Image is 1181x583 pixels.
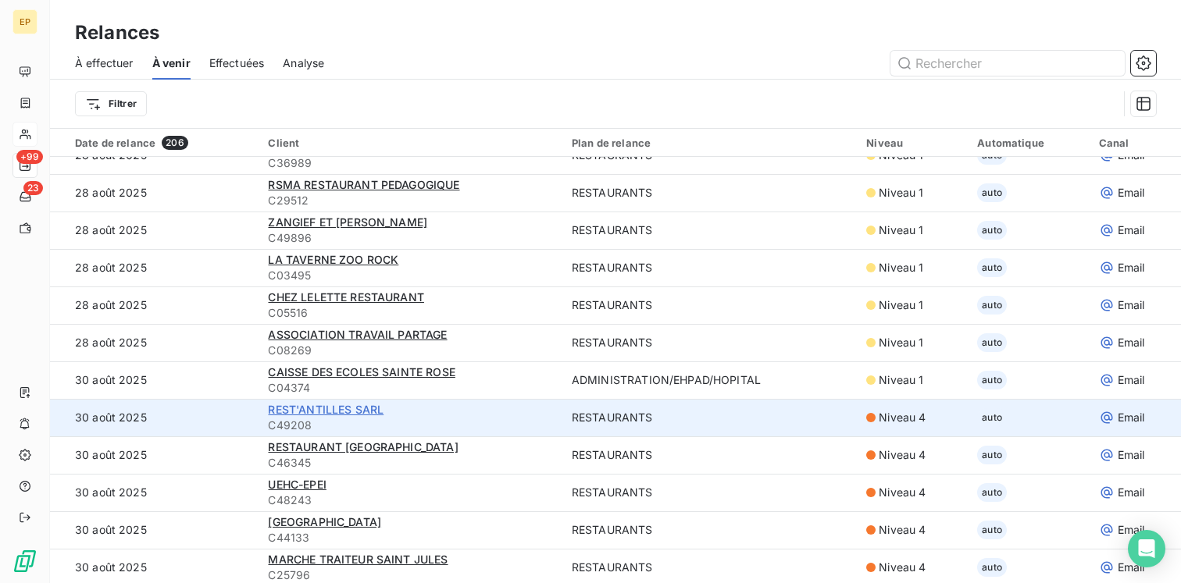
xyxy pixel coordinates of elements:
span: Analyse [283,55,324,71]
td: 30 août 2025 [50,361,259,399]
span: Email [1118,335,1145,350]
span: Effectuées [209,55,265,71]
span: C03495 [268,268,552,283]
span: 23 [23,181,43,195]
span: Niveau 1 [879,260,923,276]
td: RESTAURANTS [562,286,857,324]
span: CHEZ LELETTE RESTAURANT [268,290,423,304]
td: ADMINISTRATION/EHPAD/HOPITAL [562,361,857,399]
td: 30 août 2025 [50,436,259,474]
td: RESTAURANTS [562,474,857,511]
span: Email [1118,522,1145,538]
span: Client [268,137,299,149]
span: REST'ANTILLES SARL [268,403,384,416]
span: auto [977,333,1007,352]
span: C48243 [268,492,552,508]
span: Email [1118,260,1145,276]
span: Niveau 4 [879,485,926,500]
span: Niveau 4 [879,560,926,575]
div: Plan de relance [572,137,847,149]
td: 28 août 2025 [50,286,259,324]
span: Email [1118,297,1145,313]
span: C49896 [268,230,552,246]
td: 28 août 2025 [50,324,259,361]
div: Open Intercom Messenger [1128,530,1165,567]
div: Canal [1099,137,1172,149]
span: Niveau 4 [879,447,926,463]
td: 30 août 2025 [50,399,259,436]
span: RESTAURANT [GEOGRAPHIC_DATA] [268,440,458,453]
a: +99 [12,153,37,178]
span: C08269 [268,343,552,358]
span: C49208 [268,418,552,433]
span: Niveau 1 [879,185,923,201]
span: MARCHE TRAITEUR SAINT JULES [268,553,448,566]
span: C29512 [268,193,552,208]
span: auto [977,521,1007,539]
td: 30 août 2025 [50,474,259,511]
span: Email [1118,372,1145,388]
input: Rechercher [890,51,1125,76]
span: CAISSE DES ECOLES SAINTE ROSE [268,365,455,379]
td: RESTAURANTS [562,511,857,549]
span: Niveau 1 [879,372,923,388]
span: Email [1118,410,1145,425]
span: Niveau 1 [879,335,923,350]
td: 28 août 2025 [50,212,259,249]
span: Email [1118,185,1145,201]
td: 30 août 2025 [50,511,259,549]
span: Niveau 1 [879,222,923,238]
span: UEHC-EPEI [268,478,326,491]
span: Email [1118,447,1145,463]
span: Niveau 4 [879,522,926,538]
span: C46345 [268,455,552,471]
span: ZANGIEF ET [PERSON_NAME] [268,215,427,229]
span: auto [977,408,1007,427]
span: C36989 [268,155,552,171]
td: RESTAURANTS [562,436,857,474]
span: C05516 [268,305,552,321]
span: ASSOCIATION TRAVAIL PARTAGE [268,328,447,341]
h3: Relances [75,19,159,47]
span: À effectuer [75,55,134,71]
div: EP [12,9,37,34]
a: 23 [12,184,37,209]
span: auto [977,446,1007,464]
span: [GEOGRAPHIC_DATA] [268,515,381,528]
td: 28 août 2025 [50,249,259,286]
span: C44133 [268,530,552,546]
span: Email [1118,560,1145,575]
span: Email [1118,222,1145,238]
td: RESTAURANTS [562,399,857,436]
button: Filtrer [75,91,147,116]
td: RESTAURANTS [562,212,857,249]
span: auto [977,371,1007,389]
span: auto [977,221,1007,240]
span: 206 [162,136,187,150]
div: Date de relance [75,136,249,150]
span: auto [977,483,1007,502]
span: Niveau 4 [879,410,926,425]
span: Email [1118,485,1145,500]
span: +99 [16,150,43,164]
td: RESTAURANTS [562,324,857,361]
span: auto [977,296,1007,315]
div: Automatique [977,137,1079,149]
span: C04374 [268,380,552,396]
div: Niveau [866,137,958,149]
span: auto [977,558,1007,577]
span: auto [977,183,1007,202]
span: C25796 [268,567,552,583]
span: auto [977,258,1007,277]
td: 28 août 2025 [50,174,259,212]
img: Logo LeanPay [12,549,37,574]
td: RESTAURANTS [562,249,857,286]
span: Niveau 1 [879,297,923,313]
td: RESTAURANTS [562,174,857,212]
span: À venir [152,55,191,71]
span: LA TAVERNE ZOO ROCK [268,253,398,266]
span: RSMA RESTAURANT PEDAGOGIQUE [268,178,459,191]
